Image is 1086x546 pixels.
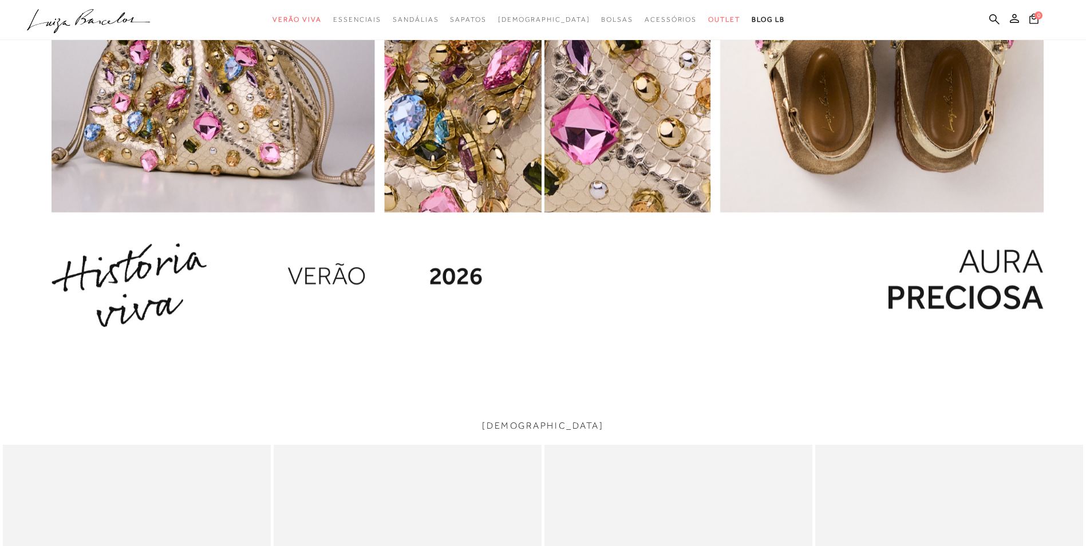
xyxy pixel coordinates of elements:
span: BLOG LB [752,15,785,23]
span: Acessórios [645,15,697,23]
a: noSubCategoriesText [498,9,590,30]
span: Essenciais [333,15,381,23]
a: categoryNavScreenReaderText [601,9,633,30]
a: categoryNavScreenReaderText [333,9,381,30]
span: Sapatos [450,15,486,23]
a: categoryNavScreenReaderText [393,9,439,30]
a: categoryNavScreenReaderText [273,9,322,30]
span: Bolsas [601,15,633,23]
a: categoryNavScreenReaderText [708,9,740,30]
a: BLOG LB [752,9,785,30]
span: Sandálias [393,15,439,23]
a: categoryNavScreenReaderText [450,9,486,30]
span: Verão Viva [273,15,322,23]
button: 0 [1026,13,1042,28]
span: 0 [1034,11,1042,19]
span: [DEMOGRAPHIC_DATA] [498,15,590,23]
span: Outlet [708,15,740,23]
a: [DEMOGRAPHIC_DATA] [482,421,603,431]
a: categoryNavScreenReaderText [645,9,697,30]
